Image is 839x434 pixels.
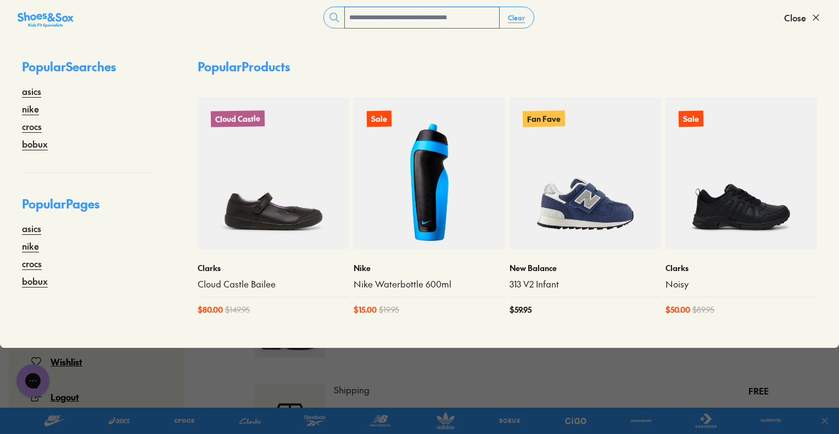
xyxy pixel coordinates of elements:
button: Logout [31,377,163,403]
span: Close [784,11,806,24]
div: Wishlist [51,355,82,368]
span: Logout [51,391,79,403]
a: asics [22,222,41,235]
p: New Balance [510,262,661,274]
a: Cloud Castle Bailee [198,278,349,290]
img: SNS_Logo_Responsive.svg [18,11,74,29]
p: Clarks [198,262,349,274]
a: Nike Waterbottle 600ml [354,278,505,290]
p: Sale [679,110,703,127]
span: $ 59.95 [510,304,532,315]
p: Fan Fave [523,110,565,127]
p: Popular Searches [22,58,154,84]
a: Sale [665,98,817,249]
a: 313 V2 Infant [510,278,661,290]
a: Shoes &amp; Sox [18,9,74,26]
span: $ 15.00 [354,304,377,315]
a: crocs [22,120,42,133]
a: Wishlist [31,355,163,368]
p: Sale [367,110,391,127]
p: Shipping [334,384,370,396]
a: nike [22,102,39,115]
p: Nike [354,262,505,274]
a: bobux [22,137,48,150]
button: Close [784,5,821,30]
a: bobux [22,274,48,288]
span: $ 89.95 [692,304,714,315]
a: Fan Fave [510,98,661,249]
a: asics [22,84,41,98]
a: nike [22,239,39,252]
button: Clear [499,8,534,27]
a: crocs [22,257,42,270]
span: $ 50.00 [665,304,690,315]
p: Cloud Castle [211,110,265,127]
p: Popular Products [198,58,290,76]
a: Sale [354,98,505,249]
iframe: Gorgias live chat messenger [11,360,55,401]
a: Cloud Castle [198,98,349,249]
p: FREE [748,384,769,397]
a: Noisy [665,278,817,290]
span: $ 19.95 [379,304,399,315]
span: $ 80.00 [198,304,223,315]
p: Popular Pages [22,195,154,222]
span: $ 149.95 [225,304,250,315]
p: Clarks [665,262,817,274]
